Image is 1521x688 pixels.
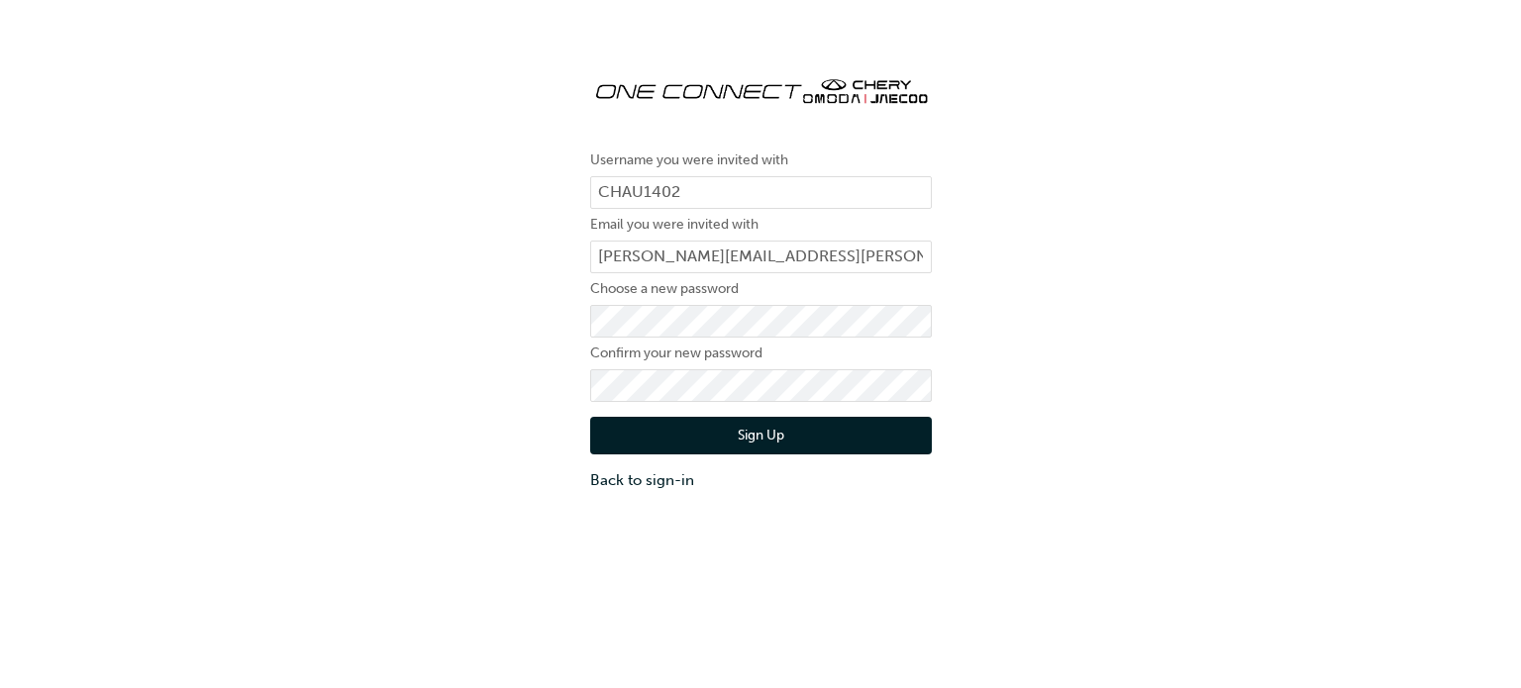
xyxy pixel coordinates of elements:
[590,417,932,454] button: Sign Up
[590,469,932,492] a: Back to sign-in
[590,148,932,172] label: Username you were invited with
[590,59,932,119] img: oneconnect
[590,176,932,210] input: Username
[590,213,932,237] label: Email you were invited with
[590,277,932,301] label: Choose a new password
[590,342,932,365] label: Confirm your new password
